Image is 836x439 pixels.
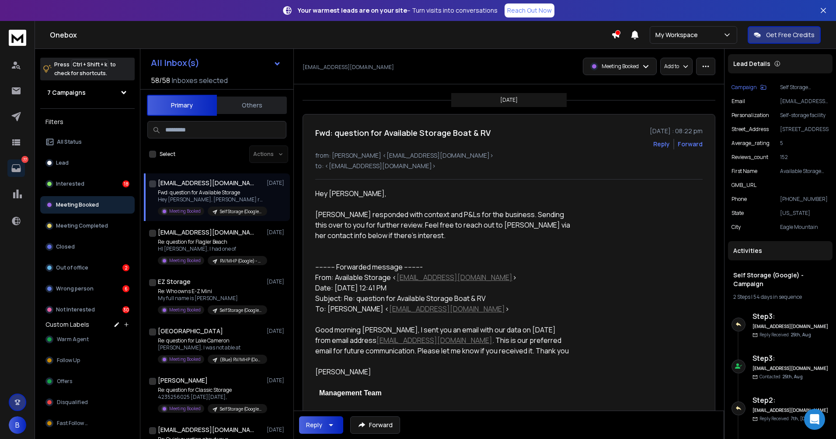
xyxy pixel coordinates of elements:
h6: Step 3 : [752,353,829,363]
div: Hey [PERSON_NAME], [315,188,571,199]
p: Meeting Completed [56,222,108,229]
div: 18 [122,180,129,187]
div: [PERSON_NAME] [315,366,571,377]
p: Reply Received [759,415,815,422]
p: Press to check for shortcuts. [54,60,116,78]
span: 25th, Aug [791,332,811,338]
p: Meeting Booked [169,405,201,412]
h6: [EMAIL_ADDRESS][DOMAIN_NAME] [752,407,829,414]
span: Management Team [319,389,382,397]
p: Meeting Booked [169,257,201,264]
h1: [GEOGRAPHIC_DATA] [158,327,223,335]
div: 2 [122,264,129,271]
div: Date: [DATE] 12:41 PM [315,283,571,293]
p: [DATE] [500,97,518,104]
p: Eagle Mountain [780,224,829,231]
h1: [PERSON_NAME] [158,376,208,385]
p: – Turn visits into conversations [298,6,498,15]
h6: [EMAIL_ADDRESS][DOMAIN_NAME] [752,365,829,372]
button: Closed [40,238,135,256]
p: [DATE] [267,278,286,285]
p: Self Storage (Google) - Campaign [220,307,262,314]
p: Available Storage Boat & RV [780,168,829,175]
h1: All Inbox(s) [151,59,199,67]
p: Phone [731,196,747,203]
p: Meeting Booked [169,307,201,313]
a: [EMAIL_ADDRESS][DOMAIN_NAME] [389,304,505,314]
p: State [731,210,744,217]
p: Fwd: question for Available Storage [158,189,263,196]
p: [PERSON_NAME], I was not able at [158,344,263,351]
p: Reply Received [759,332,811,338]
p: [DATE] [267,328,286,335]
a: Reach Out Now [505,3,554,17]
button: 7 Campaigns [40,84,135,101]
div: [PERSON_NAME] responded with context and P&Ls for the business. Sending this over to you for furt... [315,209,571,241]
p: Re: Who owns E-Z Mini [158,288,263,295]
button: Interested18 [40,175,135,193]
label: Select [160,151,175,158]
h6: Step 2 : [752,395,829,405]
h6: [EMAIL_ADDRESS][DOMAIN_NAME] [752,323,829,330]
p: Re: question for Classic Storage [158,387,263,394]
span: Fast Follow Up [57,420,92,427]
p: [DATE] [267,180,286,187]
img: logo [9,30,26,46]
span: 2 Steps [733,293,750,301]
p: Contacted [759,373,803,380]
p: Self Storage (Google) - Campaign [220,406,262,412]
p: [DATE] [267,377,286,384]
p: Closed [56,243,75,250]
p: Self Storage (Google) - Campaign [220,208,262,215]
p: Lead [56,159,69,166]
p: [US_STATE] [780,210,829,217]
h6: Step 3 : [752,311,829,321]
button: B [9,416,26,434]
p: City [731,224,741,231]
p: Meeting Booked [169,356,201,363]
div: ---------- Forwarded message --------- [315,262,571,272]
p: 77 [21,156,28,163]
p: Get Free Credits [766,31,815,39]
h3: Custom Labels [45,320,89,329]
div: 30 [122,306,129,313]
p: My full name is [PERSON_NAME] [158,295,263,302]
h1: EZ Storage [158,277,191,286]
span: Follow Up [57,357,80,364]
p: [DATE] [267,229,286,236]
button: Meeting Completed [40,217,135,235]
p: Campaign [731,84,757,91]
span: 54 days in sequence [753,293,802,301]
p: Out of office [56,264,88,271]
button: Fast Follow Up [40,415,135,432]
button: Meeting Booked [40,196,135,214]
strong: Your warmest leads are on your site [298,6,407,14]
p: HI [PERSON_NAME], I had one of [158,245,263,252]
button: Reply [299,416,343,434]
span: Offers [57,378,72,385]
button: Warm Agent [40,331,135,348]
div: Open Intercom Messenger [804,409,825,430]
p: My Workspace [655,31,701,39]
p: Average_rating [731,140,770,147]
div: Activities [728,241,833,260]
a: 77 [7,159,25,177]
h1: 7 Campaigns [47,88,86,97]
h1: Fwd: question for Available Storage Boat & RV [315,127,491,139]
p: Reach Out Now [507,6,552,15]
button: All Status [40,133,135,151]
button: Campaign [731,84,766,91]
p: Meeting Booked [602,63,639,70]
p: 5 [780,140,829,147]
h3: Inboxes selected [172,75,228,86]
a: [EMAIL_ADDRESS][DOMAIN_NAME] [397,273,512,282]
span: Ctrl + Shift + k [71,59,108,69]
span: Warm Agent [57,336,89,343]
p: [EMAIL_ADDRESS][DOMAIN_NAME] [303,64,394,71]
button: All Inbox(s) [144,54,288,72]
p: 152 [780,154,829,161]
p: Add to [664,63,679,70]
p: [DATE] [267,426,286,433]
p: 4235256025 [DATE][DATE], [158,394,263,401]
